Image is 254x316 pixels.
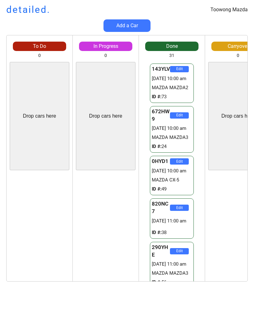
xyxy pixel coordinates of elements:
[152,108,170,123] div: 672HW9
[152,84,192,91] div: MAZDA MAZDA2
[152,270,192,277] div: MAZDA MAZDA3
[152,244,170,259] div: 290YHE
[169,53,174,59] div: 31
[152,143,192,150] div: 24
[103,19,151,32] button: Add a Car
[170,248,189,254] button: Edit
[152,186,161,192] strong: ID #:
[152,186,192,192] div: 49
[237,53,239,59] div: 0
[6,3,50,16] h1: detailed.
[13,43,66,50] div: To Do
[38,53,41,59] div: 0
[152,177,192,183] div: MAZDA CX-5
[170,205,189,211] button: Edit
[152,65,170,73] div: 143YLV
[23,113,56,120] div: Drop cars here
[104,53,107,59] div: 0
[152,144,161,149] strong: ID #:
[152,134,192,141] div: MAZDA MAZDA3
[152,158,170,165] div: 0HYD1
[152,94,161,99] strong: ID #:
[170,66,189,72] button: Edit
[152,230,161,235] strong: ID #:
[210,6,248,13] div: Toowong Mazda
[170,112,189,119] button: Edit
[152,229,192,236] div: 38
[79,43,132,50] div: In Progress
[152,279,161,285] strong: ID #:
[152,125,192,132] div: [DATE] 10:00 am
[152,279,192,286] div: 56
[152,218,192,224] div: [DATE] 11:00 am
[170,158,189,165] button: Edit
[152,200,170,215] div: 820NC7
[152,75,192,82] div: [DATE] 10:00 am
[152,261,192,268] div: [DATE] 11:00 am
[145,43,198,50] div: Done
[152,94,192,100] div: 73
[152,168,192,174] div: [DATE] 10:00 am
[89,113,122,120] div: Drop cars here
